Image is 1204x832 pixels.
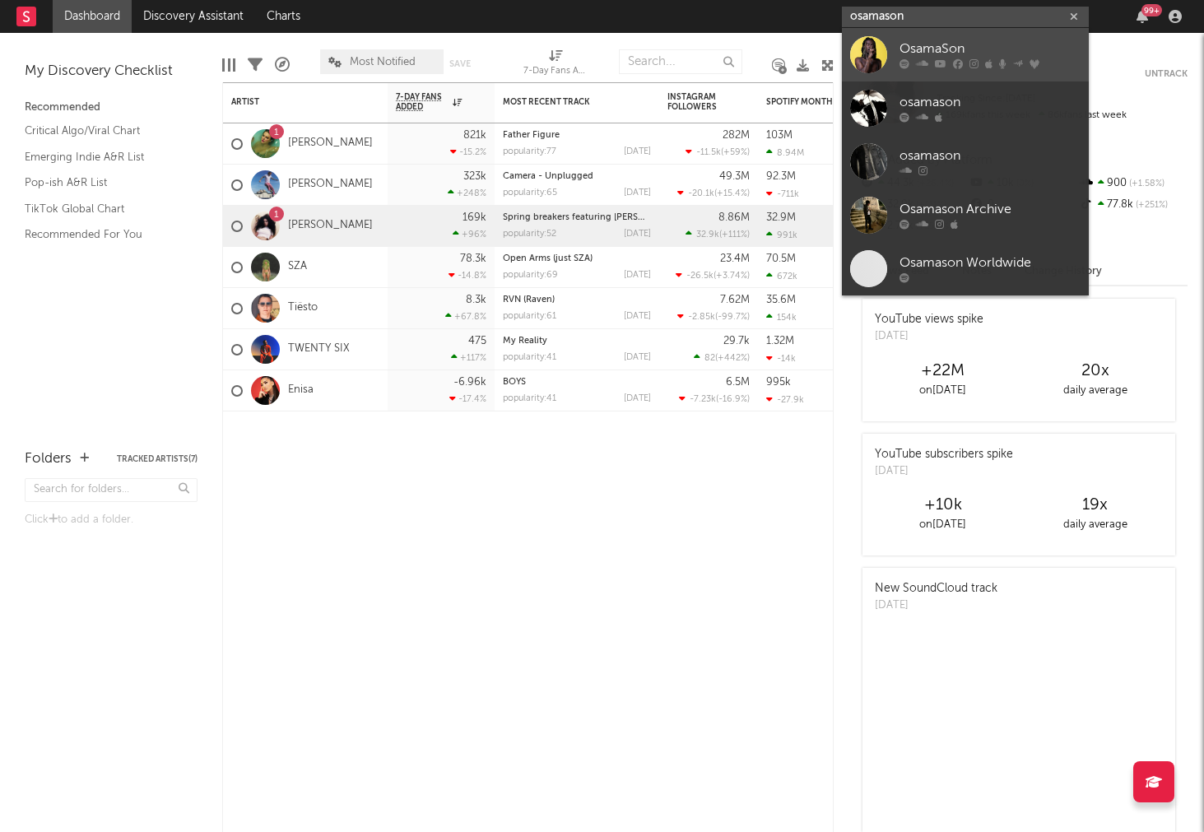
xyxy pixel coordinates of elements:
div: 7-Day Fans Added (7-Day Fans Added) [523,41,589,89]
a: RVN (Raven) [503,295,555,304]
div: [DATE] [624,188,651,198]
div: New SoundCloud track [875,580,997,597]
div: 995k [766,377,791,388]
div: Click to add a folder. [25,510,198,530]
div: 49.3M [719,171,750,182]
div: 821k [463,130,486,141]
a: Emerging Indie A&R List [25,148,181,166]
button: Untrack [1145,66,1188,82]
div: My Reality [503,337,651,346]
span: +3.74 % [716,272,747,281]
div: ( ) [694,352,750,363]
div: Father Figure [503,131,651,140]
div: popularity: 41 [503,353,556,362]
span: -99.7 % [718,313,747,322]
div: Artist [231,97,355,107]
span: 7-Day Fans Added [396,92,449,112]
div: 70.5M [766,253,796,264]
div: 7.62M [720,295,750,305]
a: Spring breakers featuring [PERSON_NAME] [503,213,686,222]
div: 77.8k [1078,194,1188,216]
span: +59 % [723,148,747,157]
span: +442 % [718,354,747,363]
div: Spring breakers featuring kesha [503,213,651,222]
span: -20.1k [688,189,714,198]
div: A&R Pipeline [275,41,290,89]
a: Father Figure [503,131,560,140]
div: ( ) [679,393,750,404]
div: +67.8 % [445,311,486,322]
div: 8.86M [718,212,750,223]
span: +1.58 % [1127,179,1164,188]
div: 78.3k [460,253,486,264]
div: [DATE] [624,353,651,362]
a: SZA [288,260,307,274]
div: Open Arms (just SZA) [503,254,651,263]
div: [DATE] [624,312,651,321]
div: daily average [1019,515,1171,535]
a: [PERSON_NAME] [288,137,373,151]
span: -7.23k [690,395,716,404]
span: +111 % [722,230,747,239]
span: 82 [704,354,715,363]
a: Open Arms (just SZA) [503,254,593,263]
div: -17.4 % [449,393,486,404]
a: Pop-ish A&R List [25,174,181,192]
div: ( ) [676,270,750,281]
div: [DATE] [875,463,1013,480]
div: 991k [766,230,797,240]
div: on [DATE] [867,381,1019,401]
div: 900 [1078,173,1188,194]
div: ( ) [686,229,750,239]
div: BOYS [503,378,651,387]
span: +251 % [1133,201,1168,210]
div: 8.3k [466,295,486,305]
span: -26.5k [686,272,714,281]
div: YouTube subscribers spike [875,446,1013,463]
a: BOYS [503,378,526,387]
div: My Discovery Checklist [25,62,198,81]
div: [DATE] [875,597,997,614]
input: Search for artists [842,7,1089,27]
div: Filters [248,41,263,89]
span: -11.5k [696,148,721,157]
div: 169k [463,212,486,223]
div: Edit Columns [222,41,235,89]
div: Most Recent Track [503,97,626,107]
div: -6.96k [453,377,486,388]
div: 323k [463,171,486,182]
div: -14.8 % [449,270,486,281]
button: Save [449,59,471,68]
a: osamason [842,81,1089,135]
div: 672k [766,271,797,281]
a: My Reality [503,337,547,346]
div: [DATE] [624,147,651,156]
div: 19 x [1019,495,1171,515]
button: Tracked Artists(7) [117,455,198,463]
div: 7-Day Fans Added (7-Day Fans Added) [523,62,589,81]
div: 35.6M [766,295,796,305]
div: Spotify Monthly Listeners [766,97,890,107]
a: [PERSON_NAME] [288,178,373,192]
span: -16.9 % [718,395,747,404]
div: 99 + [1141,4,1162,16]
a: Enisa [288,383,314,397]
div: popularity: 65 [503,188,557,198]
a: Tiësto [288,301,318,315]
div: +10k [867,495,1019,515]
div: 32.9M [766,212,796,223]
div: 20 x [1019,361,1171,381]
input: Search for folders... [25,478,198,502]
div: OsamaSon [900,40,1081,59]
div: -15.2 % [450,146,486,157]
div: 8.94M [766,147,804,158]
div: 6.5M [726,377,750,388]
div: osamason [900,93,1081,113]
div: +248 % [448,188,486,198]
div: osamason [900,146,1081,166]
a: Critical Algo/Viral Chart [25,122,181,140]
span: Most Notified [350,57,416,67]
div: Camera - Unplugged [503,172,651,181]
div: [DATE] [875,328,983,345]
div: [DATE] [624,230,651,239]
